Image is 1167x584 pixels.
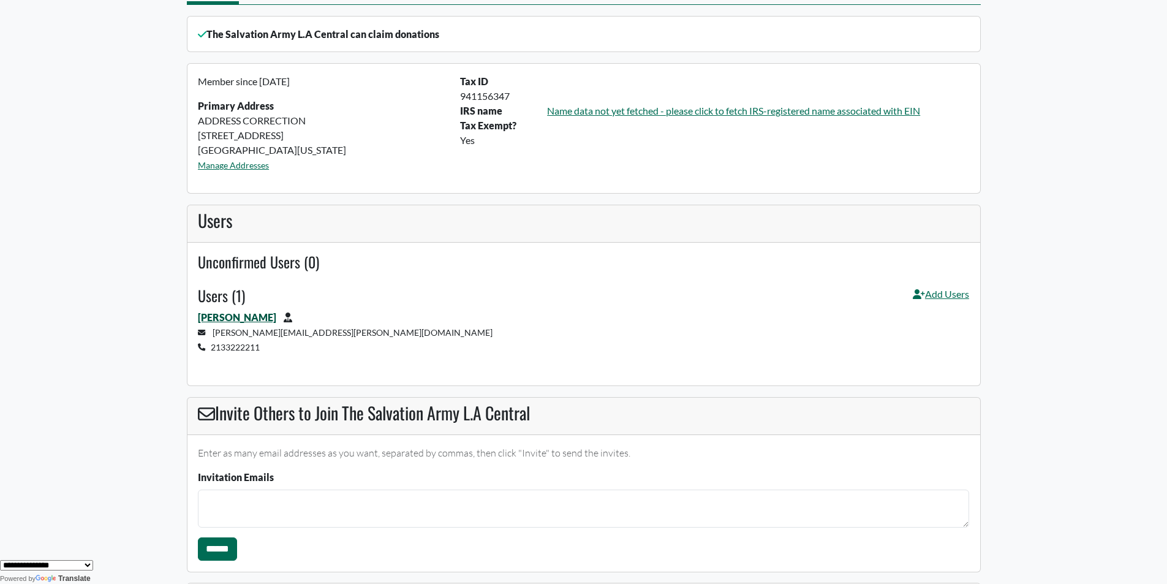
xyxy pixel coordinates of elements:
[913,287,969,310] a: Add Users
[198,311,276,323] a: [PERSON_NAME]
[547,105,920,116] a: Name data not yet fetched - please click to fetch IRS-registered name associated with EIN
[198,253,969,271] h4: Unconfirmed Users (0)
[198,470,274,485] label: Invitation Emails
[198,403,969,423] h3: Invite Others to Join The Salvation Army L.A Central
[453,89,976,104] div: 941156347
[198,446,969,460] p: Enter as many email addresses as you want, separated by commas, then click "Invite" to send the i...
[198,27,969,42] p: The Salvation Army L.A Central can claim donations
[198,100,274,112] strong: Primary Address
[460,75,488,87] b: Tax ID
[198,74,445,89] p: Member since [DATE]
[198,210,969,231] h3: Users
[198,160,269,170] a: Manage Addresses
[36,575,58,583] img: Google Translate
[36,574,91,583] a: Translate
[453,133,976,148] div: Yes
[460,105,502,116] strong: IRS name
[198,327,493,352] small: [PERSON_NAME][EMAIL_ADDRESS][PERSON_NAME][DOMAIN_NAME] 2133222211
[198,287,245,305] h4: Users (1)
[191,74,453,182] div: ADDRESS CORRECTION [STREET_ADDRESS] [GEOGRAPHIC_DATA][US_STATE]
[460,119,516,131] b: Tax Exempt?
